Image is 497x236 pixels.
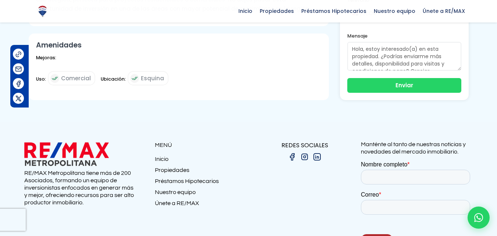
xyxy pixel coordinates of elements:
img: instagram.png [300,152,309,161]
span: Nuestro equipo [370,6,419,17]
span: Mejoras: [36,53,56,67]
span: Préstamos Hipotecarios [298,6,370,17]
img: Compartir [15,95,22,102]
img: Compartir [15,65,22,73]
img: remax metropolitana logo [24,141,109,168]
a: Inicio [155,155,249,166]
span: Únete a RE/MAX [419,6,469,17]
img: Logo de REMAX [36,5,49,18]
span: Esquina [141,74,164,83]
img: check icon [130,74,139,83]
p: RE/MAX Metropolitana tiene más de 200 Asociados, formando un equipo de inversionistas enfocados e... [24,169,136,206]
span: Comercial [61,74,91,83]
p: Manténte al tanto de nuestras noticias y novedades del mercado inmobiliario. [361,141,473,155]
a: Préstamos Hipotecarios [155,177,249,189]
span: Ubicación: [101,74,126,89]
img: Compartir [15,50,22,58]
a: Únete a RE/MAX [155,200,249,211]
a: Propiedades [155,166,249,177]
button: Enviar [347,78,461,93]
span: Propiedades [256,6,298,17]
span: Uso: [36,74,46,89]
img: facebook.png [288,152,297,161]
h2: Amenidades [36,41,322,49]
textarea: Hola, estoy interesado(a) en esta propiedad. ¿Podrías enviarme más detalles, disponibilidad para ... [347,42,461,71]
img: Compartir [15,80,22,88]
a: Nuestro equipo [155,189,249,200]
p: MENÚ [155,141,249,150]
label: Mensaje [347,31,461,40]
span: Inicio [235,6,256,17]
img: check icon [50,74,59,83]
p: REDES SOCIALES [249,141,361,150]
img: linkedin.png [313,152,322,161]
